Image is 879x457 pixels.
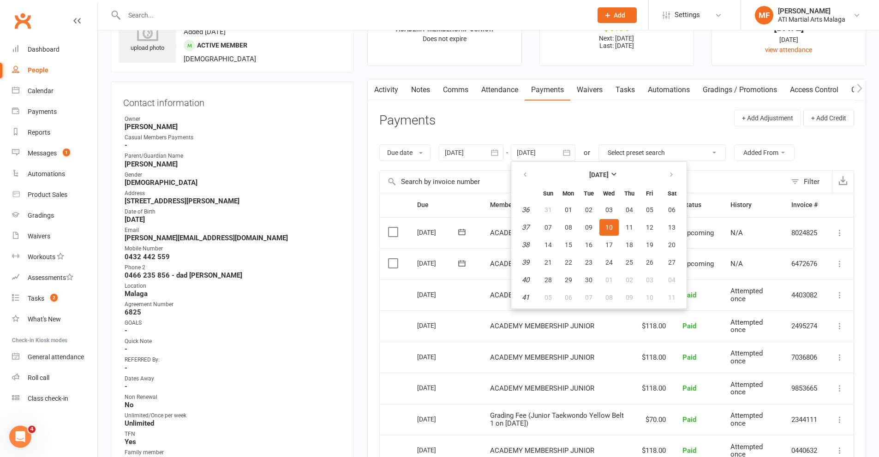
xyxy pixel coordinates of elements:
a: Notes [405,79,437,101]
button: 22 [559,254,578,271]
div: Reports [28,129,50,136]
div: Unlimited/Once per week [125,411,341,420]
em: 37 [522,223,529,231]
a: view attendance [765,46,812,53]
td: 9853665 [783,373,826,404]
button: 07 [579,289,598,306]
button: 05 [640,202,659,218]
button: Add [598,7,637,23]
span: 30 [585,276,592,284]
button: + Add Adjustment [734,110,801,126]
button: 17 [599,237,619,253]
span: 01 [565,206,572,214]
button: 04 [660,272,684,288]
td: 6472676 [783,248,826,279]
span: 4 [28,426,36,433]
button: Added From [734,144,795,161]
div: Workouts [28,253,55,261]
strong: [STREET_ADDRESS][PERSON_NAME] [125,197,341,205]
strong: Unlimited [125,419,341,427]
a: Tasks 2 [12,288,97,309]
iframe: Intercom live chat [9,426,31,448]
button: 01 [559,202,578,218]
span: 18 [626,241,633,249]
span: Paid [682,291,696,299]
a: Reports [12,122,97,143]
th: Invoice # [783,193,826,217]
button: + Add Credit [803,110,854,126]
span: ACADEMY MEMBERSHIP JUNIOR [490,291,594,299]
span: N/A [730,229,743,237]
span: 24 [605,259,613,266]
div: Tasks [28,295,44,302]
span: 08 [605,294,613,301]
strong: Yes [125,438,341,446]
td: 2344111 [783,404,826,435]
div: Waivers [28,232,50,240]
span: Attempted once [730,349,763,365]
span: 04 [668,276,676,284]
span: Paid [682,384,696,392]
td: 8024825 [783,217,826,249]
span: Add [614,12,625,19]
a: People [12,60,97,81]
button: 01 [599,272,619,288]
button: 21 [538,254,558,271]
div: [DATE] [417,287,460,302]
span: 06 [668,206,676,214]
button: 10 [599,219,619,236]
a: Comms [437,79,475,101]
button: 30 [579,272,598,288]
span: 27 [668,259,676,266]
span: 11 [626,224,633,231]
span: 26 [646,259,653,266]
strong: [PERSON_NAME] [125,160,341,168]
div: Product Sales [28,191,67,198]
span: 19 [646,241,653,249]
div: What's New [28,315,61,323]
button: 29 [559,272,578,288]
div: Date of Birth [125,208,341,216]
button: 15 [559,237,578,253]
button: 23 [579,254,598,271]
div: General attendance [28,353,84,361]
a: Activity [368,79,405,101]
em: 38 [522,241,529,249]
button: 02 [620,272,639,288]
span: Attempted once [730,287,763,303]
span: Upcoming [682,260,714,268]
a: Clubworx [11,9,34,32]
button: 10 [640,289,659,306]
span: 01 [605,276,613,284]
button: 26 [640,254,659,271]
strong: - [125,141,341,149]
div: REFERRED By: [125,356,341,364]
button: 05 [538,289,558,306]
div: Address [125,189,341,198]
div: GOALS [125,319,341,327]
em: 39 [522,258,529,267]
button: 12 [640,219,659,236]
td: $118.00 [634,342,674,373]
a: Waivers [570,79,609,101]
th: Membership [482,193,634,217]
strong: 0432 442 559 [125,253,341,261]
span: 10 [605,224,613,231]
small: Tuesday [584,190,594,197]
button: 11 [620,219,639,236]
div: Mobile Number [125,244,341,253]
em: 40 [522,276,529,284]
div: Class check-in [28,395,68,402]
strong: - [125,364,341,372]
small: Wednesday [603,190,615,197]
strong: [PERSON_NAME][EMAIL_ADDRESS][DOMAIN_NAME] [125,234,341,242]
a: Roll call [12,368,97,388]
a: Workouts [12,247,97,267]
div: [DATE] [417,256,460,270]
span: 29 [565,276,572,284]
span: 11 [668,294,676,301]
span: 05 [646,206,653,214]
div: Assessments [28,274,73,281]
button: 09 [620,289,639,306]
span: 09 [626,294,633,301]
